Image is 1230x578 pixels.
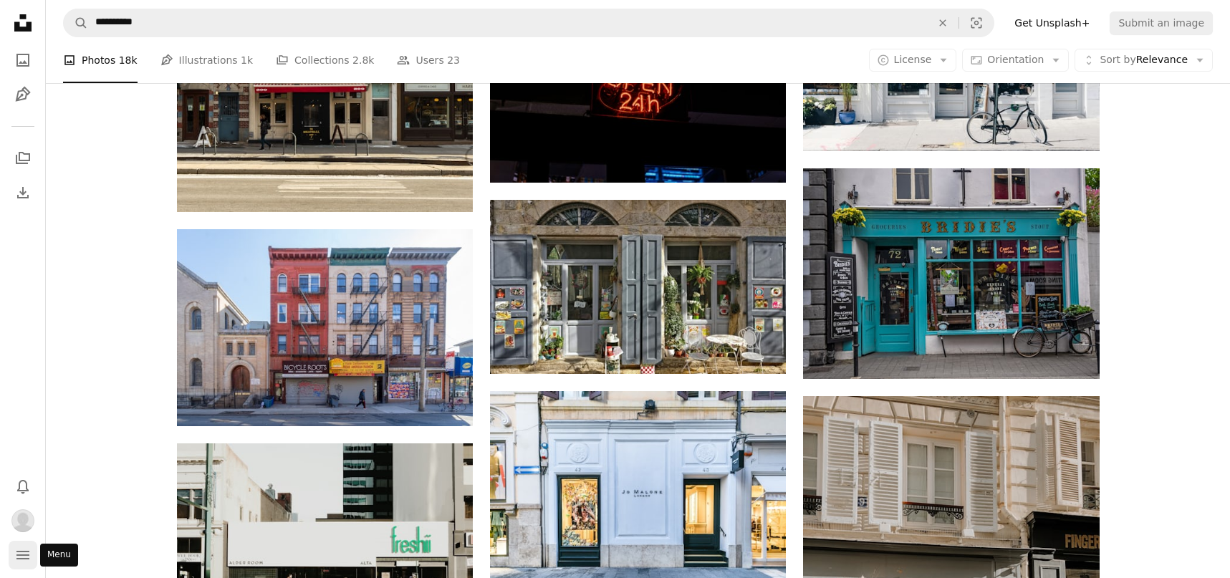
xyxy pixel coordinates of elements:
[869,49,957,72] button: License
[177,538,473,551] a: Freshii store facade
[11,509,34,532] img: Avatar of user James Radke
[177,321,473,334] a: man near building
[987,54,1044,65] span: Orientation
[276,37,374,83] a: Collections 2.8k
[1006,11,1098,34] a: Get Unsplash+
[490,200,786,373] img: gray wooden doors
[64,9,88,37] button: Search Unsplash
[803,267,1099,280] a: a bike is parked outside of a store
[959,9,994,37] button: Visual search
[9,506,37,535] button: Profile
[1075,49,1213,72] button: Sort byRelevance
[490,483,786,496] a: Jo Malone concrete building
[241,52,253,68] span: 1k
[1100,53,1188,67] span: Relevance
[160,37,253,83] a: Illustrations 1k
[962,49,1069,72] button: Orientation
[9,144,37,173] a: Collections
[9,46,37,74] a: Photos
[490,77,786,90] a: a neon open sign in a dark room
[447,52,460,68] span: 23
[1100,54,1135,65] span: Sort by
[177,229,473,426] img: man near building
[352,52,374,68] span: 2.8k
[927,9,958,37] button: Clear
[9,178,37,207] a: Download History
[397,37,460,83] a: Users 23
[9,541,37,569] button: Menu
[9,9,37,40] a: Home — Unsplash
[9,472,37,501] button: Notifications
[9,80,37,109] a: Illustrations
[803,168,1099,379] img: a bike is parked outside of a store
[63,9,994,37] form: Find visuals sitewide
[490,280,786,293] a: gray wooden doors
[894,54,932,65] span: License
[1110,11,1213,34] button: Submit an image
